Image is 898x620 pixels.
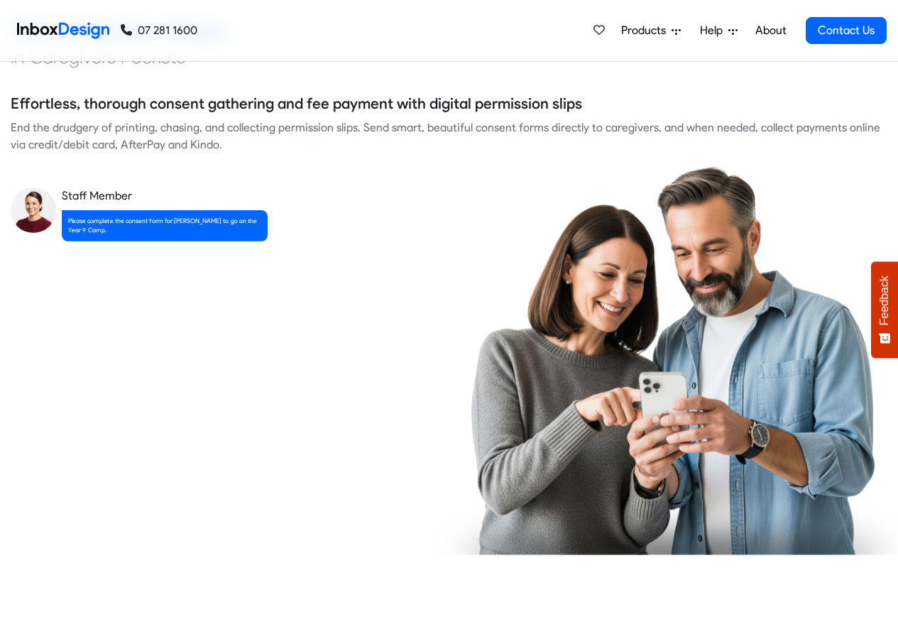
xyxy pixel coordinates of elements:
span: Help [700,22,728,39]
h5: Effortless, thorough consent gathering and fee payment with digital permission slips [11,93,582,114]
button: Feedback - Show survey [871,261,898,358]
div: Staff Member [62,187,439,205]
div: Please complete the consent form for [PERSON_NAME] to go on the Year 9 Camp. [62,210,268,241]
span: Feedback [878,276,891,325]
a: 07 281 1600 [121,22,197,39]
a: Help [694,16,743,45]
a: About [751,16,790,45]
span: Products [621,22,672,39]
a: Products [615,16,686,45]
a: Contact Us [806,17,887,44]
div: End the drudgery of printing, chasing, and collecting permission slips. Send smart, beautiful con... [11,119,887,153]
img: staff_avatar.png [11,187,56,233]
